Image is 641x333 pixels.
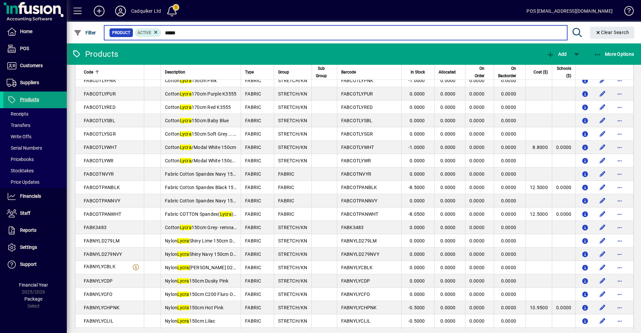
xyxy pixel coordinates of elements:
span: FABCOTLYRED [341,105,373,110]
span: FABRIC [245,225,261,230]
span: Description [165,68,185,76]
span: Reports [20,227,36,233]
em: Lycra [180,78,192,83]
span: 0.0000 [501,211,516,217]
span: Nylon Shiny Navy 150cm D279 [165,252,241,257]
span: FABCOTLYSBL [341,118,373,123]
span: 0.0000 [469,158,485,163]
button: Edit [597,222,608,233]
a: Customers [3,57,67,74]
span: -1.0000 [408,78,425,83]
span: Cotton 170cm Red K3555 [165,105,231,110]
span: 0.0000 [501,131,516,137]
span: Fabric COTTON Spandex( ) White 150cm [165,211,262,217]
span: 0.0000 [469,145,485,150]
span: 0.0000 [440,211,456,217]
span: 0.0000 [501,91,516,97]
mat-chip: Activation Status: Active [135,28,162,37]
span: Cost ($) [533,68,548,76]
span: FABCOTLYSGR [84,131,116,137]
span: FABCOTLYPUR [341,91,373,97]
button: More options [614,142,625,153]
span: Pricebooks [7,157,34,162]
span: Staff [20,210,30,216]
div: Code [84,68,140,76]
button: More options [614,195,625,206]
button: More options [614,169,625,179]
span: 0.0000 [410,118,425,123]
span: FABCOTLYSGR [341,131,373,137]
span: 0.0000 [469,185,485,190]
button: More options [614,222,625,233]
span: FABRIC [245,118,261,123]
span: STRETCH/KN [278,278,307,284]
button: Filter [72,27,98,39]
span: FABRIC [245,278,261,284]
a: POS [3,40,67,57]
span: -0.5000 [408,305,425,310]
button: Edit [597,235,608,246]
span: FABCOTLYRED [84,105,116,110]
span: FABCOTLYWHT [341,145,374,150]
span: Fabric Cotton Spandex Black 150cm ( ) [165,185,259,190]
span: 0.0000 [440,158,456,163]
span: FABNYLYCBLK [84,264,116,269]
div: Description [165,68,237,76]
span: Nylon 150cm C200 Fluro Orange [165,292,245,297]
em: Lycra [177,278,189,284]
span: 0.0000 [469,278,485,284]
span: 0.0000 [440,238,456,243]
button: Edit [597,155,608,166]
button: Edit [597,262,608,273]
button: Edit [597,195,608,206]
span: 0.0000 [501,78,516,83]
a: Knowledge Base [619,1,633,23]
a: Serial Numbers [3,142,67,154]
span: FABRIC [245,171,261,177]
span: 0.0000 [440,292,456,297]
a: Write Offs [3,131,67,142]
em: Lycra [177,238,189,243]
a: Transfers [3,120,67,131]
td: 12.5000 [525,181,552,194]
span: FABRIC [245,105,261,110]
span: FABRIC [245,305,261,310]
span: 0.0000 [469,198,485,203]
span: Financials [20,193,41,199]
span: 0.0000 [440,278,456,284]
span: 0.0000 [501,185,516,190]
button: Edit [597,316,608,326]
div: Allocated [439,68,462,76]
span: 0.0000 [469,105,485,110]
span: 0.0000 [440,171,456,177]
span: STRETCH/KN [278,305,307,310]
em: Lycra [180,225,192,230]
a: Staff [3,205,67,222]
span: 0.0000 [469,252,485,257]
span: 0.0000 [501,105,516,110]
button: Edit [597,209,608,219]
em: Lycra [177,265,189,270]
span: FABCOTLYPUR [84,91,116,97]
span: STRETCH/KN [278,145,307,150]
span: 0.0000 [440,145,456,150]
td: 8.8000 [525,141,552,154]
button: More options [614,249,625,260]
span: 0.0000 [501,118,516,123]
div: POS [EMAIL_ADDRESS][DOMAIN_NAME] [526,6,613,16]
span: Nylon 150cm Lilac [165,318,215,324]
span: Clear Search [595,30,629,35]
button: Edit [597,89,608,99]
span: Nylon 150cm Hot Pink [165,305,223,310]
a: Suppliers [3,74,67,91]
span: FABCOTPANNVY [341,198,378,203]
span: 0.0000 [469,211,485,217]
button: Edit [597,302,608,313]
span: STRETCH/KN [278,238,307,243]
span: 0.0000 [440,105,456,110]
span: 0.0000 [501,198,516,203]
span: FABRIC [245,238,261,243]
a: Home [3,23,67,40]
span: FABCOTLYWHT [84,145,117,150]
span: 0.0000 [440,305,456,310]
